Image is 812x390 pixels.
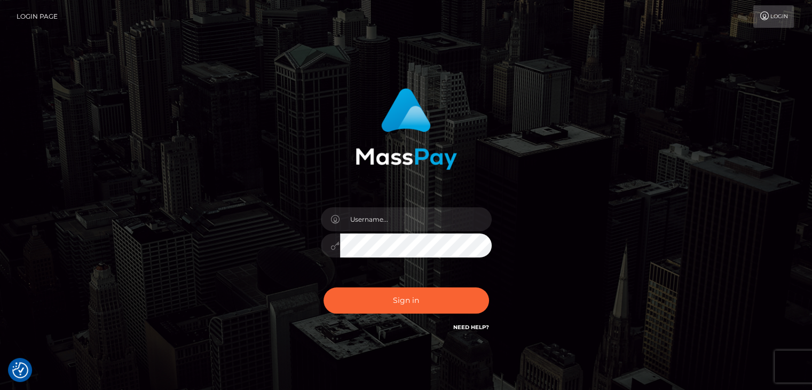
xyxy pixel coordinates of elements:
a: Login Page [17,5,58,28]
button: Sign in [324,287,489,314]
img: MassPay Login [356,88,457,170]
a: Login [753,5,794,28]
input: Username... [340,207,492,231]
img: Revisit consent button [12,362,28,378]
a: Need Help? [453,324,489,331]
button: Consent Preferences [12,362,28,378]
